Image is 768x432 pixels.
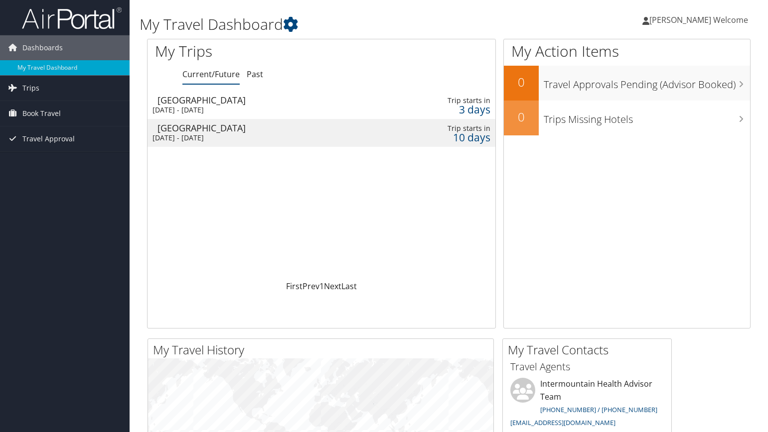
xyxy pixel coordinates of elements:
h2: My Travel History [153,341,493,358]
div: Trip starts in [415,124,490,133]
h2: 0 [504,74,539,91]
span: Trips [22,76,39,101]
h2: 0 [504,108,539,125]
h3: Travel Approvals Pending (Advisor Booked) [544,73,750,92]
a: Prev [303,281,319,292]
h1: My Action Items [504,41,750,62]
a: Last [341,281,357,292]
a: Current/Future [182,69,240,80]
h3: Travel Agents [510,360,664,374]
h1: My Trips [155,41,343,62]
div: Trip starts in [415,96,490,105]
a: Next [324,281,341,292]
a: [PHONE_NUMBER] / [PHONE_NUMBER] [540,405,657,414]
a: 0Travel Approvals Pending (Advisor Booked) [504,66,750,101]
li: Intermountain Health Advisor Team [505,378,669,431]
a: [EMAIL_ADDRESS][DOMAIN_NAME] [510,418,615,427]
a: [PERSON_NAME] Welcome [642,5,758,35]
img: airportal-logo.png [22,6,122,30]
a: Past [247,69,263,80]
span: Book Travel [22,101,61,126]
div: [GEOGRAPHIC_DATA] [157,96,379,105]
div: [GEOGRAPHIC_DATA] [157,123,379,132]
span: [PERSON_NAME] Welcome [649,14,748,25]
h2: My Travel Contacts [508,341,671,358]
div: 3 days [415,105,490,114]
div: [DATE] - [DATE] [153,106,374,114]
div: [DATE] - [DATE] [153,133,374,142]
a: 0Trips Missing Hotels [504,101,750,135]
h3: Trips Missing Hotels [544,108,750,126]
a: First [286,281,303,292]
h1: My Travel Dashboard [140,14,552,35]
span: Travel Approval [22,126,75,151]
div: 10 days [415,133,490,142]
span: Dashboards [22,35,63,60]
a: 1 [319,281,324,292]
